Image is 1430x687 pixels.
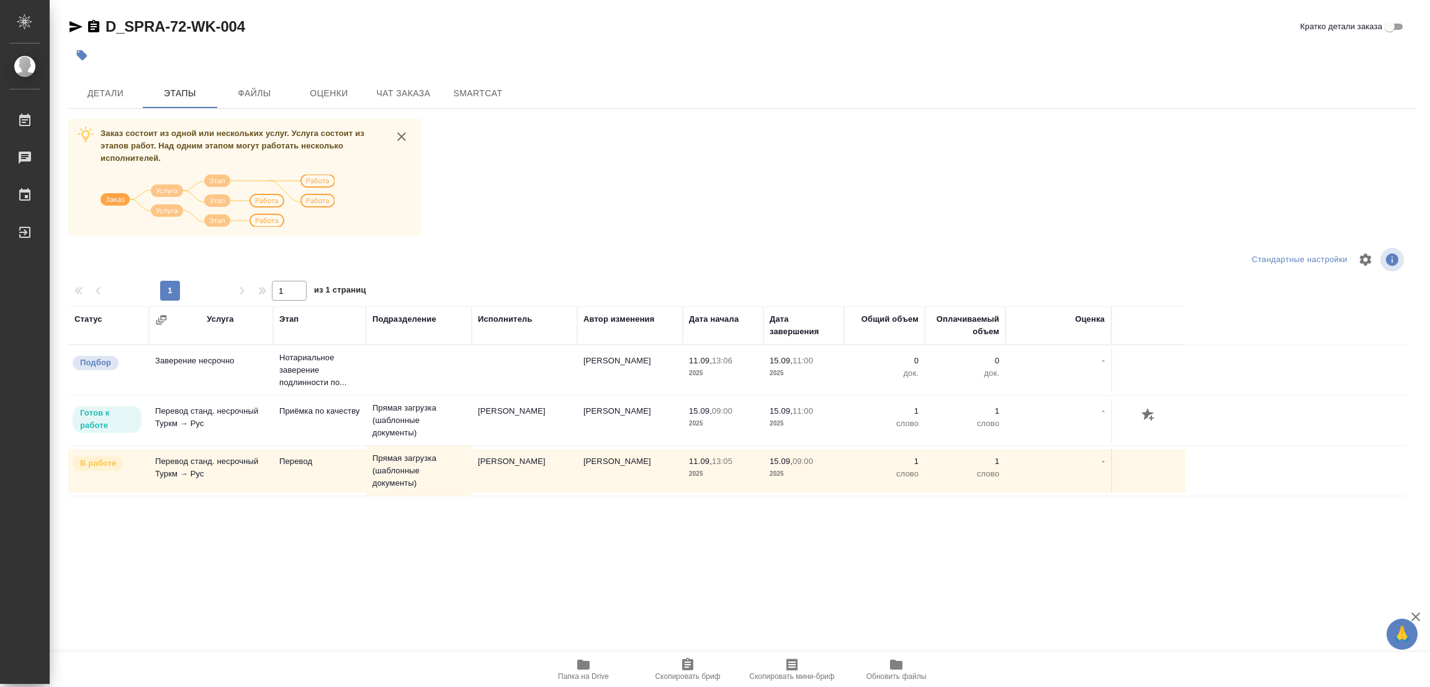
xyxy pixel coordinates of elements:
button: Добавить тэг [68,42,96,69]
p: 11.09, [689,356,712,365]
span: Детали [76,86,135,101]
td: Заверение несрочно [149,348,273,392]
button: Добавить оценку [1138,405,1159,426]
p: 1 [850,455,919,468]
button: close [392,127,411,146]
span: 🙏 [1392,621,1413,647]
p: 13:06 [712,356,732,365]
p: 0 [931,355,999,367]
span: Файлы [225,86,284,101]
p: Готов к работе [80,407,134,432]
p: слово [931,417,999,430]
p: 09:00 [712,406,732,416]
td: Перевод станд. несрочный Туркм → Рус [149,449,273,493]
span: Кратко детали заказа [1300,20,1382,33]
a: - [1102,406,1105,416]
p: 15.09, [689,406,712,416]
button: Скопировать ссылку для ЯМессенджера [68,19,83,34]
p: док. [850,367,919,380]
span: SmartCat [448,86,508,101]
p: Приёмка по качеству [279,405,360,417]
p: 1 [850,405,919,417]
div: Услуга [207,313,233,325]
td: [PERSON_NAME] [472,399,577,442]
div: Исполнитель [478,313,533,325]
p: 1 [931,455,999,468]
p: 15.09, [770,356,793,365]
button: Скопировать ссылку [86,19,101,34]
div: Оценка [1075,313,1105,325]
p: слово [931,468,999,480]
div: Дата начала [689,313,739,325]
span: Оценки [299,86,359,101]
td: [PERSON_NAME] [472,449,577,493]
div: Подразделение [372,313,436,325]
td: Прямая загрузка (шаблонные документы) [366,446,472,496]
p: 2025 [689,417,757,430]
p: 11.09, [689,457,712,466]
p: 2025 [689,468,757,480]
a: D_SPRA-72-WK-004 [106,18,245,35]
div: split button [1249,250,1351,270]
p: 0 [850,355,919,367]
td: [PERSON_NAME] [577,449,683,493]
button: Сгруппировать [155,314,168,326]
a: - [1102,457,1105,466]
p: В работе [80,457,116,470]
span: Чат заказа [374,86,433,101]
td: Перевод станд. несрочный Туркм → Рус [149,399,273,442]
p: 2025 [770,417,838,430]
div: Автор изменения [583,313,654,325]
p: Перевод [279,455,360,468]
p: 09:00 [793,457,813,466]
p: Нотариальное заверение подлинности по... [279,352,360,389]
p: Подбор [80,357,111,369]
span: Посмотреть информацию [1380,248,1406,271]
p: 13:05 [712,457,732,466]
p: док. [931,367,999,380]
p: 15.09, [770,406,793,416]
div: Этап [279,313,299,325]
div: Статус [74,313,102,325]
div: Оплачиваемый объем [931,313,999,338]
p: 2025 [770,367,838,380]
span: Настроить таблицу [1351,245,1380,275]
td: [PERSON_NAME] [577,399,683,442]
div: Дата завершения [770,313,838,338]
p: 11:00 [793,406,813,416]
td: Прямая загрузка (шаблонные документы) [366,396,472,445]
span: Этапы [150,86,210,101]
p: 2025 [689,367,757,380]
p: 2025 [770,468,838,480]
p: 11:00 [793,356,813,365]
p: слово [850,417,919,430]
span: Заказ состоит из одной или нескольких услуг. Услуга состоит из этапов работ. Над одним этапом мог... [101,129,364,163]
p: 15.09, [770,457,793,466]
td: [PERSON_NAME] [577,348,683,392]
button: 🙏 [1387,619,1418,650]
a: - [1102,356,1105,365]
div: Общий объем [861,313,919,325]
p: слово [850,468,919,480]
p: 1 [931,405,999,417]
span: из 1 страниц [314,283,366,301]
